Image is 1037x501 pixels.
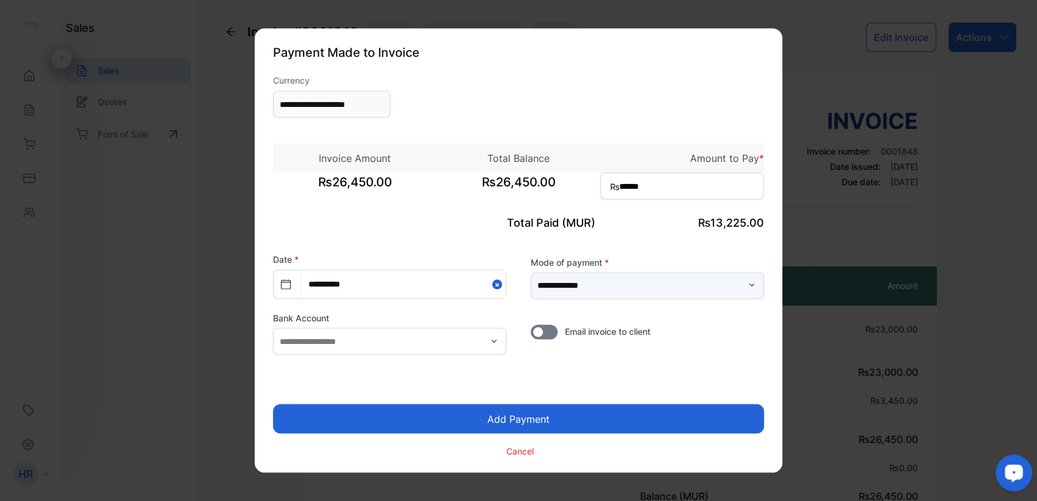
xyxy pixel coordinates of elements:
label: Bank Account [273,312,506,324]
span: ₨26,450.00 [437,173,600,203]
iframe: LiveChat chat widget [986,450,1037,501]
button: Add Payment [273,404,764,434]
p: Total Balance [437,151,600,166]
label: Currency [273,74,390,87]
span: ₨13,225.00 [698,216,764,229]
span: ₨26,450.00 [273,173,437,203]
p: Total Paid (MUR) [437,214,600,231]
p: Payment Made to Invoice [273,43,764,62]
label: Date [273,254,299,265]
label: Mode of payment [531,255,764,268]
p: Invoice Amount [273,151,437,166]
p: Amount to Pay [600,151,764,166]
p: Cancel [506,444,534,457]
span: Email invoice to client [565,325,650,338]
button: Close [492,271,506,298]
span: ₨ [610,180,620,193]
